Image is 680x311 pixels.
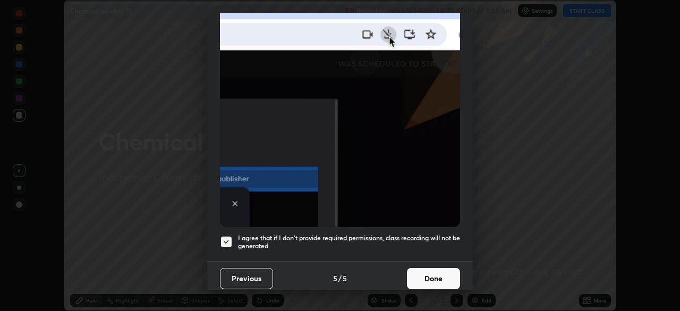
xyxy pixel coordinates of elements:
[407,268,460,289] button: Done
[220,268,273,289] button: Previous
[338,273,342,284] h4: /
[333,273,337,284] h4: 5
[238,234,460,250] h5: I agree that if I don't provide required permissions, class recording will not be generated
[343,273,347,284] h4: 5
